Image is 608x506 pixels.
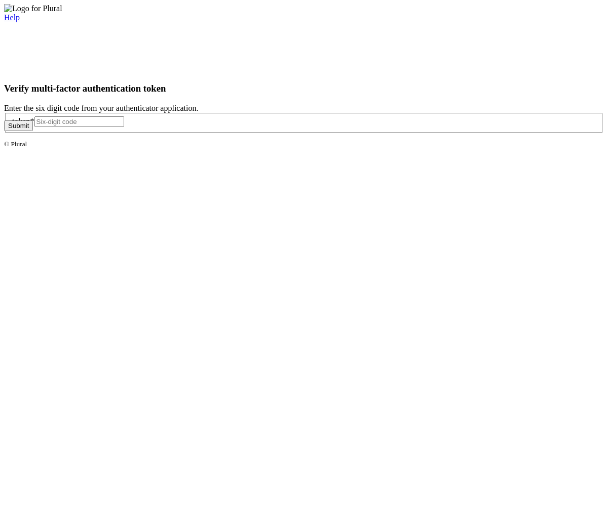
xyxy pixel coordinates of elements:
[4,140,27,148] small: © Plural
[4,83,604,94] h3: Verify multi-factor authentication token
[34,116,124,127] input: Six-digit code
[4,13,20,22] a: Help
[4,104,604,113] div: Enter the six digit code from your authenticator application.
[4,4,62,13] img: Logo for Plural
[4,120,33,131] button: Submit
[12,117,34,125] label: token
